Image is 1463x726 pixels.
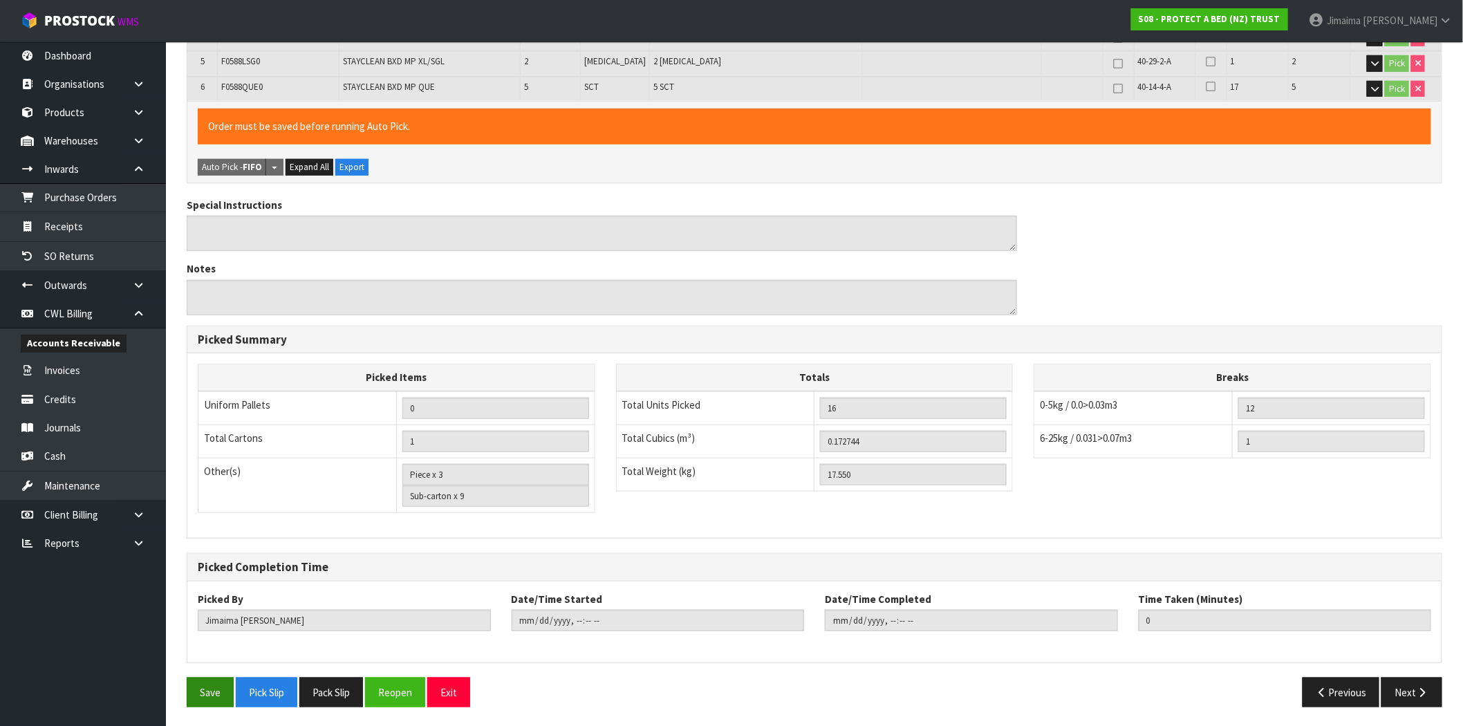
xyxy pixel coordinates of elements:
span: 2 [MEDICAL_DATA] [653,55,721,67]
h3: Picked Summary [198,333,1431,346]
span: [PERSON_NAME] [1363,14,1437,27]
div: Order must be saved before running Auto Pick. [198,109,1431,144]
button: Next [1381,678,1442,707]
td: Total Cubics (m³) [616,425,814,458]
button: Pick [1385,55,1409,72]
th: Totals [616,364,1013,391]
label: Date/Time Completed [825,592,931,606]
span: 40-14-4-A [1138,81,1172,93]
span: 2 [1292,55,1296,67]
span: [MEDICAL_DATA] [584,55,646,67]
td: Other(s) [198,458,397,512]
input: OUTERS TOTAL = CTN [402,431,589,452]
span: F0588LSG0 [221,55,260,67]
label: Special Instructions [187,198,282,212]
span: Expand All [290,161,329,173]
button: Export [335,159,369,176]
button: Expand All [286,159,333,176]
button: Exit [427,678,470,707]
th: Breaks [1034,364,1431,391]
span: SCT [584,81,599,93]
span: 6 [201,81,205,93]
button: Pack Slip [299,678,363,707]
button: Save [187,678,234,707]
span: Accounts Receivable [21,335,127,352]
button: Auto Pick -FIFO [198,159,266,176]
button: Reopen [365,678,425,707]
label: Notes [187,261,216,276]
span: 5 [1292,81,1296,93]
span: Jimaima [1327,14,1361,27]
td: Total Cartons [198,425,397,458]
td: Total Units Picked [616,391,814,425]
th: Picked Items [198,364,595,391]
strong: S08 - PROTECT A BED (NZ) TRUST [1139,13,1280,25]
span: 17 [1231,81,1239,93]
span: 5 [201,55,205,67]
label: Time Taken (Minutes) [1139,592,1243,606]
span: ProStock [44,12,115,30]
span: 6-25kg / 0.031>0.07m3 [1040,431,1132,445]
span: F0588QUE0 [221,81,263,93]
span: 0-5kg / 0.0>0.03m3 [1040,398,1117,411]
td: Total Weight (kg) [616,458,814,491]
span: 1 [1231,55,1235,67]
span: 5 SCT [653,81,674,93]
label: Date/Time Started [512,592,603,606]
span: STAYCLEAN BXD MP QUE [343,81,435,93]
span: 40-29-2-A [1138,55,1172,67]
label: Picked By [198,592,243,606]
a: S08 - PROTECT A BED (NZ) TRUST [1131,8,1288,30]
input: Picked By [198,610,491,631]
td: Uniform Pallets [198,391,397,425]
input: Time Taken [1139,610,1432,631]
input: UNIFORM P LINES [402,398,589,419]
img: cube-alt.png [21,12,38,29]
small: WMS [118,15,139,28]
h3: Picked Completion Time [198,561,1431,574]
strong: FIFO [243,161,262,173]
span: 5 [524,81,528,93]
button: Pick [1385,81,1409,97]
span: 2 [524,55,528,67]
span: STAYCLEAN BXD MP XL/SGL [343,55,445,67]
button: Pick Slip [236,678,297,707]
button: Previous [1303,678,1380,707]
